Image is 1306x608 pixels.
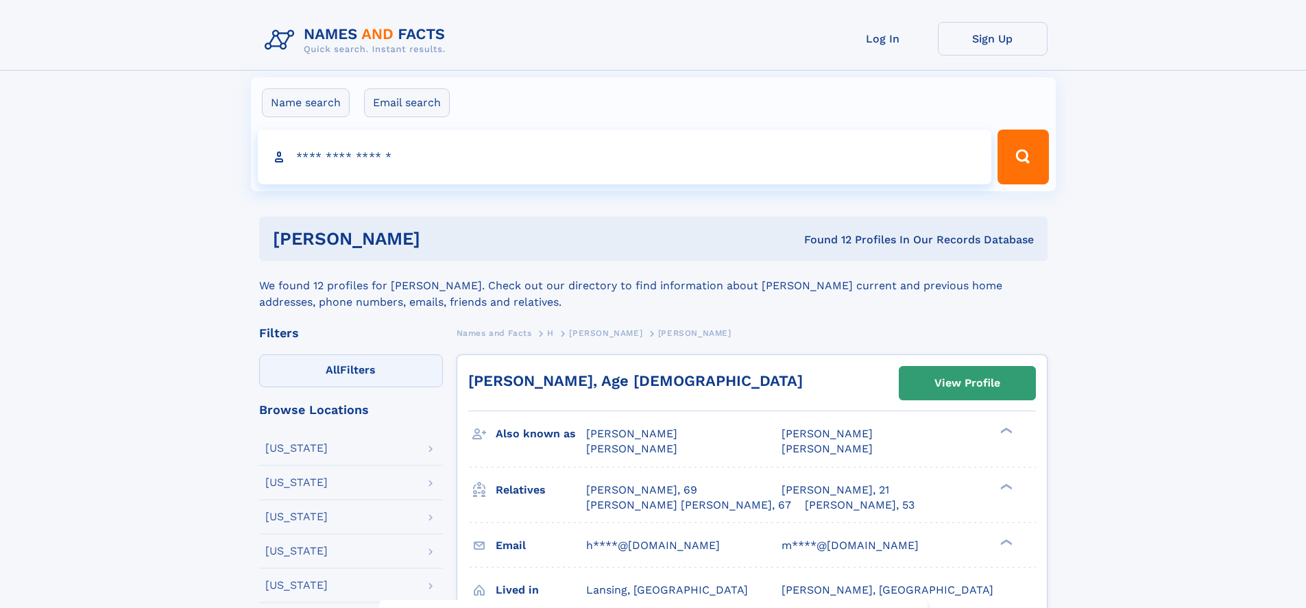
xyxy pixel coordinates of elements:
label: Name search [262,88,350,117]
a: [PERSON_NAME] [PERSON_NAME], 67 [586,498,791,513]
a: [PERSON_NAME], Age [DEMOGRAPHIC_DATA] [468,372,803,389]
label: Email search [364,88,450,117]
h3: Lived in [496,579,586,602]
span: [PERSON_NAME] [586,427,677,440]
h3: Also known as [496,422,586,446]
label: Filters [259,354,443,387]
a: [PERSON_NAME], 21 [782,483,889,498]
a: [PERSON_NAME] [569,324,642,341]
a: Log In [828,22,938,56]
a: View Profile [899,367,1035,400]
input: search input [258,130,992,184]
a: H [547,324,554,341]
img: Logo Names and Facts [259,22,457,59]
span: Lansing, [GEOGRAPHIC_DATA] [586,583,748,596]
div: [US_STATE] [265,477,328,488]
a: [PERSON_NAME], 69 [586,483,697,498]
div: Filters [259,327,443,339]
h1: [PERSON_NAME] [273,230,612,247]
h3: Relatives [496,478,586,502]
span: [PERSON_NAME] [782,427,873,440]
a: [PERSON_NAME], 53 [805,498,915,513]
div: [US_STATE] [265,443,328,454]
a: Sign Up [938,22,1048,56]
div: View Profile [934,367,1000,399]
div: ❯ [997,482,1013,491]
span: All [326,363,340,376]
span: [PERSON_NAME], [GEOGRAPHIC_DATA] [782,583,993,596]
span: H [547,328,554,338]
div: We found 12 profiles for [PERSON_NAME]. Check out our directory to find information about [PERSON... [259,261,1048,311]
span: [PERSON_NAME] [586,442,677,455]
span: [PERSON_NAME] [658,328,731,338]
h3: Email [496,534,586,557]
div: Found 12 Profiles In Our Records Database [612,232,1034,247]
div: ❯ [997,426,1013,435]
span: [PERSON_NAME] [569,328,642,338]
div: ❯ [997,537,1013,546]
span: [PERSON_NAME] [782,442,873,455]
div: Browse Locations [259,404,443,416]
div: [US_STATE] [265,546,328,557]
button: Search Button [997,130,1048,184]
div: [US_STATE] [265,511,328,522]
div: [US_STATE] [265,580,328,591]
a: Names and Facts [457,324,532,341]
